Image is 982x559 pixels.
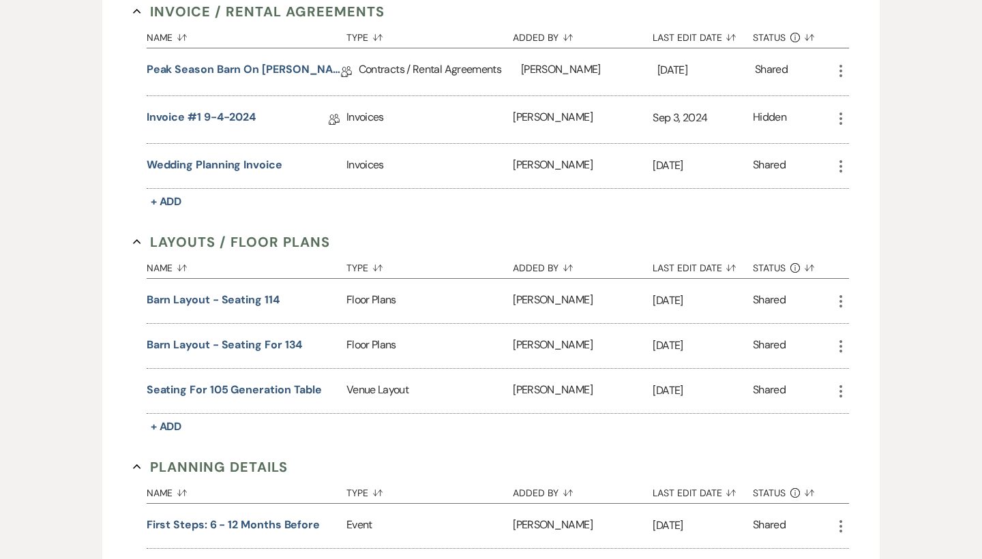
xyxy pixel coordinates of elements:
div: Venue Layout [346,369,513,413]
p: [DATE] [653,337,753,354]
button: Name [147,252,346,278]
div: Shared [753,382,786,400]
div: Invoices [346,96,513,143]
button: Type [346,252,513,278]
button: + Add [147,417,186,436]
span: + Add [151,419,182,434]
button: First Steps: 6 - 12 Months Before [147,517,320,533]
button: Barn Layout - Seating 114 [147,292,280,308]
p: Sep 3, 2024 [653,109,753,127]
button: Added By [513,477,653,503]
button: Invoice / Rental Agreements [133,1,385,22]
span: Status [753,263,786,273]
span: Status [753,488,786,498]
div: Event [346,504,513,548]
div: Floor Plans [346,324,513,368]
div: [PERSON_NAME] [513,144,653,188]
button: + Add [147,192,186,211]
div: [PERSON_NAME] [513,324,653,368]
div: Shared [753,337,786,355]
div: [PERSON_NAME] [513,369,653,413]
div: Contracts / Rental Agreements [359,48,521,95]
button: Wedding Planning Invoice [147,157,282,173]
p: [DATE] [657,61,755,79]
div: [PERSON_NAME] [513,504,653,548]
button: Added By [513,252,653,278]
a: Invoice #1 9-4-2024 [147,109,256,130]
button: Status [753,252,833,278]
div: Shared [753,157,786,175]
button: Last Edit Date [653,22,753,48]
button: Status [753,22,833,48]
p: [DATE] [653,382,753,399]
div: [PERSON_NAME] [513,279,653,323]
button: Name [147,22,346,48]
div: Hidden [753,109,786,130]
div: [PERSON_NAME] [521,48,657,95]
div: Shared [753,517,786,535]
button: Last Edit Date [653,252,753,278]
div: Shared [753,292,786,310]
button: Last Edit Date [653,477,753,503]
button: Layouts / Floor Plans [133,232,330,252]
span: Status [753,33,786,42]
div: Floor Plans [346,279,513,323]
p: [DATE] [653,157,753,175]
button: Planning Details [133,457,288,477]
button: Status [753,477,833,503]
button: Type [346,477,513,503]
button: Added By [513,22,653,48]
a: Peak Season Barn on [PERSON_NAME][GEOGRAPHIC_DATA] Venue Event Contract [147,61,341,82]
button: Name [147,477,346,503]
div: Invoices [346,144,513,188]
p: [DATE] [653,292,753,309]
button: Seating for 105 Generation Table [147,382,322,398]
div: [PERSON_NAME] [513,96,653,143]
p: [DATE] [653,517,753,534]
button: Type [346,22,513,48]
span: + Add [151,194,182,209]
div: Shared [755,61,788,82]
button: Barn Layout - Seating for 134 [147,337,303,353]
